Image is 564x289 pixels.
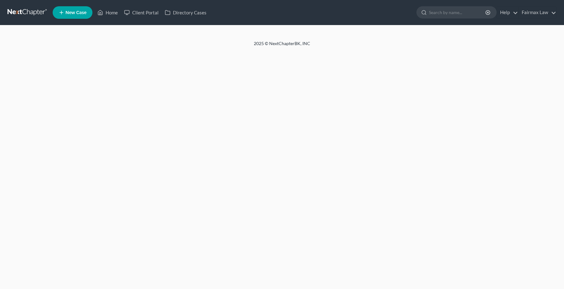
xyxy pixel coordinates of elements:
div: 2025 © NextChapterBK, INC [103,40,461,52]
span: New Case [65,10,86,15]
a: Client Portal [121,7,162,18]
a: Directory Cases [162,7,210,18]
input: Search by name... [429,7,486,18]
a: Home [94,7,121,18]
a: Help [497,7,518,18]
a: Fairmax Law [519,7,556,18]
